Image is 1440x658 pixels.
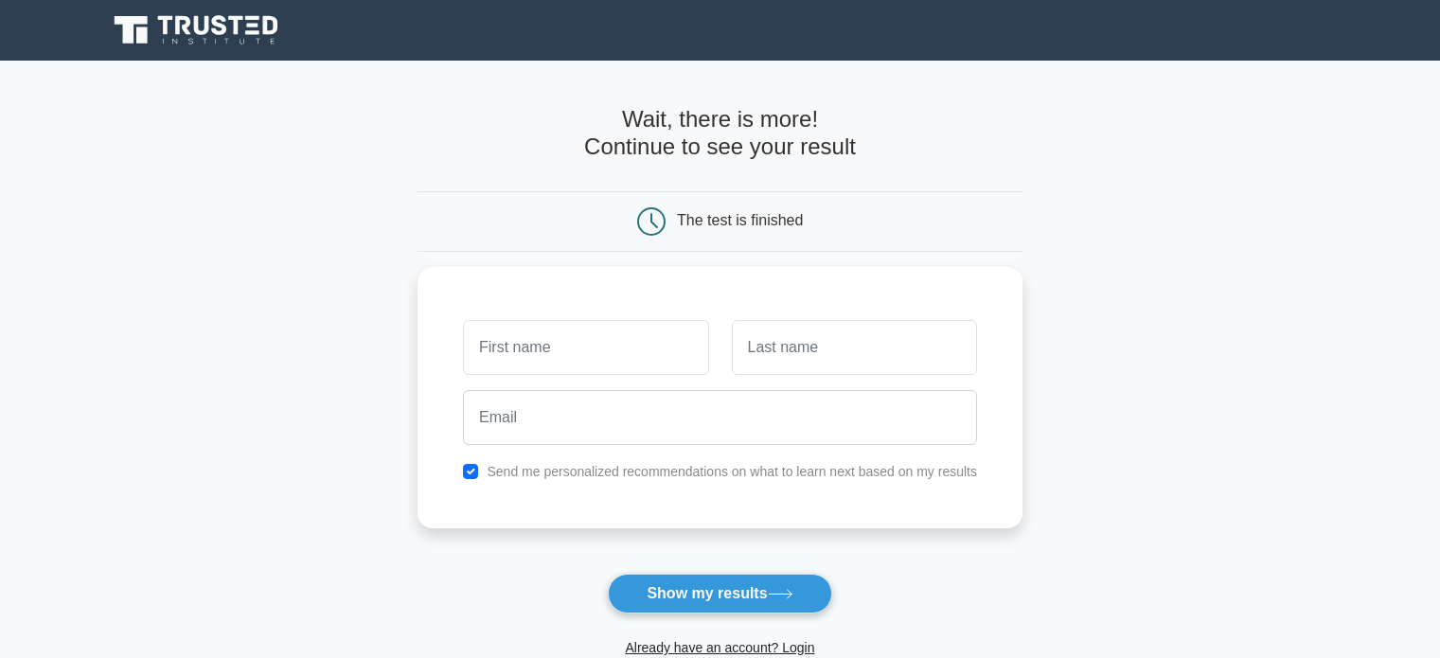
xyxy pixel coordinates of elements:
button: Show my results [608,574,831,614]
input: Email [463,390,977,445]
a: Already have an account? Login [625,640,814,655]
label: Send me personalized recommendations on what to learn next based on my results [487,464,977,479]
div: The test is finished [677,212,803,228]
h4: Wait, there is more! Continue to see your result [418,106,1022,161]
input: First name [463,320,708,375]
input: Last name [732,320,977,375]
